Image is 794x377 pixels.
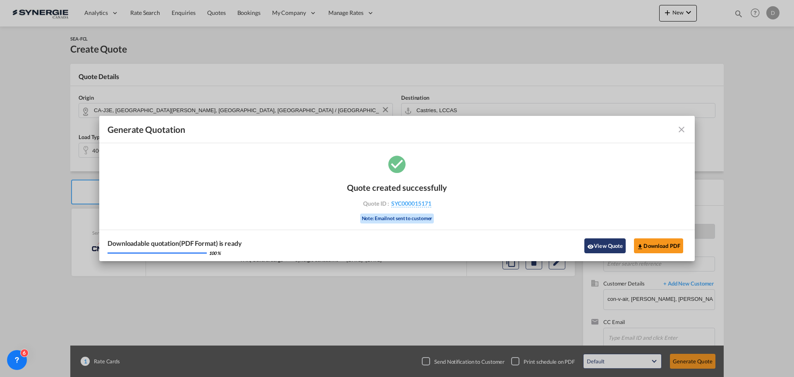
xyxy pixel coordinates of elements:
[349,200,445,207] div: Quote ID :
[587,243,594,250] md-icon: icon-eye
[347,182,447,192] div: Quote created successfully
[108,239,242,248] div: Downloadable quotation(PDF Format) is ready
[391,200,431,207] span: SYC000015171
[677,125,686,134] md-icon: icon-close fg-AAA8AD cursor m-0
[108,124,185,135] span: Generate Quotation
[360,214,434,224] div: Note: Email not sent to customer
[584,238,626,253] button: icon-eyeView Quote
[99,116,695,262] md-dialog: Generate Quotation Quote ...
[387,154,407,174] md-icon: icon-checkbox-marked-circle
[209,250,221,256] div: 100 %
[637,243,643,250] md-icon: icon-download
[634,238,683,253] button: Download PDF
